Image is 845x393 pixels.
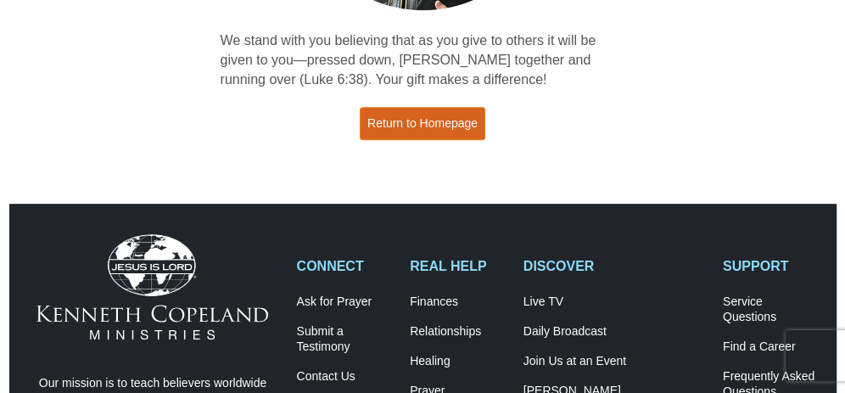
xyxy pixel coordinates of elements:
a: Join Us at an Event [523,354,705,369]
a: Service Questions [723,295,819,325]
a: Healing [410,354,506,369]
a: Contact Us [296,369,392,385]
img: Kenneth Copeland Ministries [36,234,268,340]
a: Finances [410,295,506,310]
a: Relationships [410,324,506,340]
a: Submit a Testimony [296,324,392,355]
a: Daily Broadcast [523,324,705,340]
h2: SUPPORT [723,258,819,274]
a: Ask for Prayer [296,295,392,310]
a: Find a Career [723,340,819,355]
h2: DISCOVER [523,258,705,274]
a: Return to Homepage [360,107,485,140]
h2: REAL HELP [410,258,506,274]
h2: CONNECT [296,258,392,274]
a: Live TV [523,295,705,310]
p: We stand with you believing that as you give to others it will be given to you—pressed down, [PER... [221,31,625,90]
